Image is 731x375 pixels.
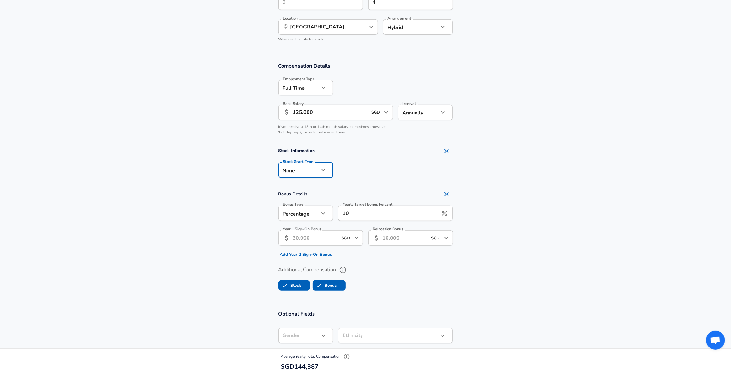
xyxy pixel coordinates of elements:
span: Where is this role located? [278,37,324,42]
div: Open chat [706,331,725,350]
div: Full Time [278,80,319,95]
button: Open [382,108,391,117]
span: Average Yearly Total Compensation [281,354,351,359]
span: SGD [281,362,295,371]
label: Bonus Type [283,203,303,206]
h3: Compensation Details [278,62,453,70]
h3: Optional Fields [278,310,453,317]
button: Remove Section [440,145,453,157]
input: 30,000 [293,230,338,246]
button: Remove Section [440,188,453,200]
div: Annually [398,105,439,120]
label: Interval [402,102,416,106]
div: Hybrid [383,19,429,35]
h4: Stock Information [278,145,453,157]
button: help [338,265,348,275]
label: Arrangement [387,16,411,20]
span: Stock [279,280,291,292]
input: 5 [338,206,438,221]
label: Location [283,16,298,20]
button: StockStock [278,280,310,291]
button: Open [442,234,451,243]
button: Explain Total Compensation [342,352,351,361]
input: USD [340,233,352,243]
label: Relocation Bonus [373,227,403,231]
label: Bonus [313,280,337,292]
input: USD [369,108,382,117]
span: 144,387 [295,362,319,371]
input: 10,000 [383,230,428,246]
label: Year 1 Sign-On Bonus [283,227,321,231]
div: None [278,163,319,178]
input: USD [429,233,442,243]
label: Employment Type [283,77,315,81]
button: BonusBonus [313,280,346,291]
input: 100,000 [293,105,368,120]
label: Stock [279,280,301,292]
label: Stock Grant Type [283,160,313,163]
label: Additional Compensation [278,265,453,275]
div: Percentage [278,206,319,221]
label: Yearly Target Bonus Percent [343,203,393,206]
label: Base Salary [283,102,304,106]
button: Open [367,22,376,31]
button: Open [352,234,361,243]
p: If you receive a 13th or 14th month salary (sometimes known as 'holiday pay'), include that amoun... [278,124,393,135]
h4: Bonus Details [278,188,453,200]
button: Add Year 2 Sign-On Bonus [278,250,334,260]
span: Bonus [313,280,325,292]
